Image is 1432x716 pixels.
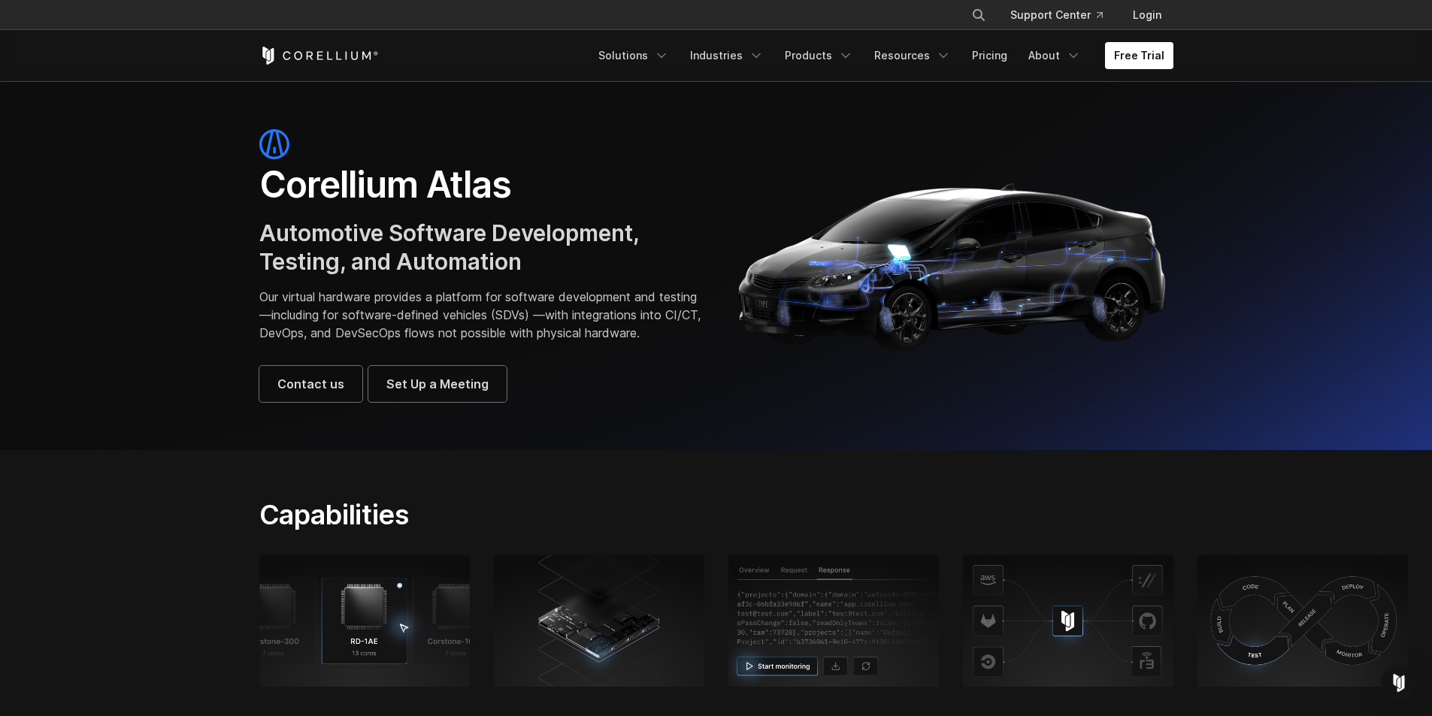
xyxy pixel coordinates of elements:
img: Corellium_Hero_Atlas_Header [731,171,1173,359]
img: Continuous testing using physical devices in CI/CD workflows [1197,555,1408,686]
img: RD-1AE; 13 cores [259,555,470,686]
a: Resources [865,42,960,69]
a: Industries [681,42,773,69]
h1: Corellium Atlas [259,162,701,207]
a: Contact us [259,366,362,402]
div: Open Intercom Messenger [1381,665,1417,701]
button: Search [965,2,992,29]
span: Contact us [277,375,344,393]
a: Pricing [963,42,1016,69]
img: atlas-icon [259,129,289,159]
a: Support Center [998,2,1115,29]
span: Set Up a Meeting [386,375,489,393]
span: Automotive Software Development, Testing, and Automation [259,219,639,275]
a: Free Trial [1105,42,1173,69]
a: Corellium Home [259,47,379,65]
img: server-class Arm hardware; SDV development [494,555,704,686]
img: Corellium platform integrating with AWS, GitHub, and CI tools for secure mobile app testing and D... [963,555,1173,686]
div: Navigation Menu [589,42,1173,69]
a: Login [1121,2,1173,29]
a: Products [776,42,862,69]
a: Solutions [589,42,678,69]
a: Set Up a Meeting [368,366,507,402]
div: Navigation Menu [953,2,1173,29]
a: About [1019,42,1090,69]
img: Response tab, start monitoring; Tooling Integrations [728,555,939,686]
p: Our virtual hardware provides a platform for software development and testing—including for softw... [259,288,701,342]
h2: Capabilities [259,498,858,531]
